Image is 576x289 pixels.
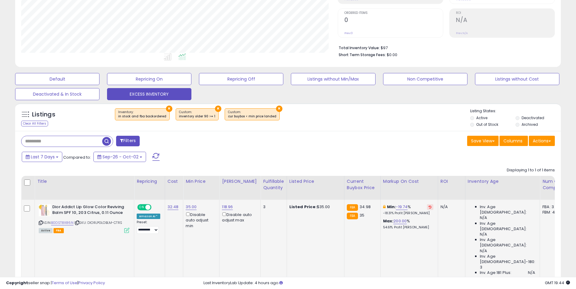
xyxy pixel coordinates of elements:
span: FBA [54,228,64,233]
div: % [383,204,433,215]
span: $0.00 [387,52,397,58]
h5: Listings [32,110,55,119]
button: × [215,106,221,112]
div: Fulfillable Quantity [263,178,284,191]
span: All listings currently available for purchase on Amazon [39,228,53,233]
div: Current Buybox Price [347,178,378,191]
small: FBA [347,213,358,219]
span: Custom: [228,110,276,119]
span: Inv. Age [DEMOGRAPHIC_DATA]: [480,237,535,248]
small: Prev: N/A [456,31,468,35]
div: Listed Price [289,178,342,185]
span: Custom: [179,110,215,119]
button: EXCESS INVENTORY [107,88,191,100]
div: FBA: 3 [542,204,562,210]
span: Inventory : [118,110,166,119]
a: 32.48 [168,204,179,210]
span: ON [138,205,145,210]
button: Save View [467,136,499,146]
span: | SKU: DIORLPGLOBLM-CTRS [74,220,122,225]
h2: N/A [456,17,555,25]
b: Dior Addict Lip Glow Color Reviving Balm SPF 10, 203 Citrus, 0.11 Ounce [52,204,126,217]
span: N/A [480,215,487,221]
span: Columns [503,138,522,144]
button: × [276,106,282,112]
h2: 0 [344,17,443,25]
div: Displaying 1 to 1 of 1 items [507,167,555,173]
label: Active [476,115,487,120]
span: Ordered Items [344,11,443,15]
div: $35.00 [289,204,340,210]
span: Inv. Age [DEMOGRAPHIC_DATA]: [480,204,535,215]
span: ROI [456,11,555,15]
a: Privacy Policy [78,280,105,286]
div: Title [37,178,132,185]
div: cur buybox < min price landed [228,114,276,119]
button: Default [15,73,99,85]
button: Sep-26 - Oct-02 [93,152,146,162]
button: Filters [116,136,140,146]
div: Disable auto adjust min [186,211,215,229]
span: OFF [151,205,160,210]
b: Min: [387,204,396,210]
div: % [383,218,433,230]
th: The percentage added to the cost of goods (COGS) that forms the calculator for Min & Max prices. [380,176,438,200]
span: 3 [480,265,482,270]
button: Deactivated & In Stock [15,88,99,100]
p: -18.31% Profit [PERSON_NAME] [383,211,433,215]
div: ROI [441,178,463,185]
div: FBM: 4 [542,210,562,215]
a: Terms of Use [52,280,77,286]
button: Listings without Cost [475,73,559,85]
button: Last 7 Days [22,152,62,162]
small: FBA [347,204,358,211]
button: Listings without Min/Max [291,73,375,85]
span: 35 [360,212,364,218]
div: ASIN: [39,204,129,232]
span: 34.98 [360,204,371,210]
div: in stock and fba backordered [118,114,166,119]
div: N/A [441,204,460,210]
span: Sep-26 - Oct-02 [103,154,138,160]
button: Repricing On [107,73,191,85]
a: -19.74 [396,204,408,210]
label: Archived [522,122,538,127]
span: Inv. Age [DEMOGRAPHIC_DATA]: [480,221,535,232]
div: seller snap | | [6,280,105,286]
span: Last 7 Days [31,154,55,160]
button: × [166,106,172,112]
button: Non Competitive [383,73,467,85]
span: Inv. Age [DEMOGRAPHIC_DATA]-180: [480,254,535,265]
div: Markup on Cost [383,178,435,185]
span: Compared to: [63,154,91,160]
strong: Copyright [6,280,28,286]
b: Short Term Storage Fees: [339,52,386,57]
div: inventory older 90 >= 1 [179,114,215,119]
div: Clear All Filters [21,121,48,126]
span: N/A [480,248,487,254]
span: N/A [480,232,487,237]
a: B0DST8X86N [51,220,73,225]
small: Prev: 0 [344,31,353,35]
b: Listed Price: [289,204,317,210]
div: Last InventoryLab Update: 4 hours ago. [203,280,570,286]
span: N/A [528,270,535,275]
a: 35.00 [186,204,197,210]
div: Cost [168,178,181,185]
label: Deactivated [522,115,544,120]
button: Repricing Off [199,73,283,85]
div: [PERSON_NAME] [222,178,258,185]
span: Inv. Age 181 Plus: [480,270,512,275]
div: Disable auto adjust max [222,211,256,223]
div: 3 [263,204,282,210]
li: $97 [339,44,550,51]
div: Num of Comp. [542,178,565,191]
img: 41oDX3W5IaL._SL40_.jpg [39,204,51,216]
label: Out of Stock [476,122,498,127]
button: Columns [500,136,528,146]
div: Preset: [137,220,160,234]
button: Actions [529,136,555,146]
div: Amazon AI * [137,214,160,219]
p: 54.61% Profit [PERSON_NAME] [383,225,433,230]
div: Min Price [186,178,217,185]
